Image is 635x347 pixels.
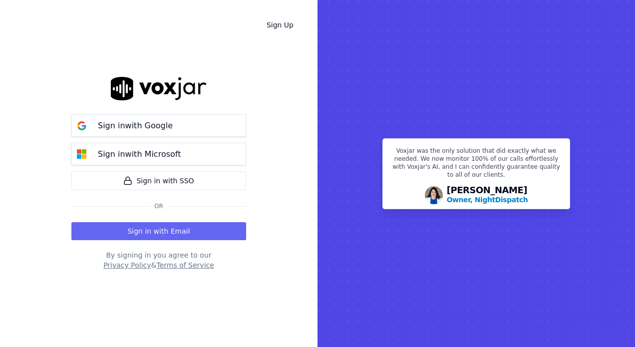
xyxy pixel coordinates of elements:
[71,171,246,190] a: Sign in with SSO
[98,148,181,160] p: Sign in with Microsoft
[72,116,92,136] img: google Sign in button
[71,250,246,270] div: By signing in you agree to our &
[71,222,246,240] button: Sign in with Email
[71,114,246,137] button: Sign inwith Google
[447,195,528,205] p: Owner, NightDispatch
[259,16,302,34] a: Sign Up
[156,260,214,270] button: Terms of Service
[389,147,564,183] p: Voxjar was the only solution that did exactly what we needed. We now monitor 100% of our calls ef...
[425,186,443,204] img: Avatar
[447,186,528,205] div: [PERSON_NAME]
[98,120,173,132] p: Sign in with Google
[72,144,92,164] img: microsoft Sign in button
[103,260,151,270] button: Privacy Policy
[111,77,207,100] img: logo
[71,143,246,165] button: Sign inwith Microsoft
[150,202,167,210] span: Or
